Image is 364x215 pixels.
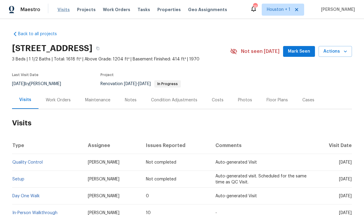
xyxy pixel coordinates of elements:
span: Work Orders [103,7,130,13]
th: Type [12,137,83,154]
span: [DATE] [339,160,352,164]
span: [DATE] [138,82,151,86]
th: Assignee [83,137,141,154]
span: Projects [77,7,96,13]
span: Visits [57,7,70,13]
span: [PERSON_NAME] [88,177,119,181]
span: Auto-generated Visit [215,160,257,164]
span: [DATE] [339,194,352,198]
span: Properties [157,7,181,13]
span: [DATE] [339,177,352,181]
div: Condition Adjustments [151,97,197,103]
span: Not completed [146,177,176,181]
th: Visit Date [313,137,352,154]
span: Maestro [20,7,40,13]
span: Not completed [146,160,176,164]
span: [PERSON_NAME] [88,194,119,198]
button: Actions [319,46,352,57]
span: [DATE] [12,82,25,86]
span: Actions [323,48,347,55]
div: Maintenance [85,97,110,103]
span: 3 Beds | 1 1/2 Baths | Total: 1618 ft² | Above Grade: 1204 ft² | Basement Finished: 414 ft² | 1970 [12,56,230,62]
h2: Visits [12,109,352,137]
h2: [STREET_ADDRESS] [12,45,92,51]
div: by [PERSON_NAME] [12,80,68,88]
span: [PERSON_NAME] [88,160,119,164]
div: Photos [238,97,252,103]
span: Auto-generated Visit [215,194,257,198]
span: Houston + 1 [267,7,290,13]
div: 16 [253,4,257,10]
a: Day One Walk [12,194,40,198]
div: Notes [125,97,137,103]
a: Quality Control [12,160,43,164]
div: Work Orders [46,97,71,103]
a: Back to all projects [12,31,70,37]
span: Project [100,73,114,77]
span: [PERSON_NAME] [319,7,355,13]
span: [DATE] [124,82,137,86]
span: In Progress [155,82,180,86]
th: Comments [211,137,313,154]
a: Setup [12,177,24,181]
button: Copy Address [92,43,103,54]
span: Not seen [DATE] [241,48,279,54]
span: Renovation [100,82,181,86]
span: [PERSON_NAME] [88,211,119,215]
div: Cases [302,97,314,103]
span: Geo Assignments [188,7,227,13]
span: 10 [146,211,151,215]
span: Auto-generated visit. Scheduled for the same time as QC Visit. [215,174,307,184]
span: Last Visit Date [12,73,39,77]
span: Tasks [137,8,150,12]
span: [DATE] [339,211,352,215]
button: Mark Seen [283,46,315,57]
span: 0 [146,194,149,198]
span: Mark Seen [288,48,310,55]
div: Floor Plans [267,97,288,103]
a: In-Person Walkthrough [12,211,57,215]
span: - [215,211,217,215]
div: Costs [212,97,224,103]
span: - [124,82,151,86]
div: Visits [19,97,31,103]
th: Issues Reported [141,137,210,154]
